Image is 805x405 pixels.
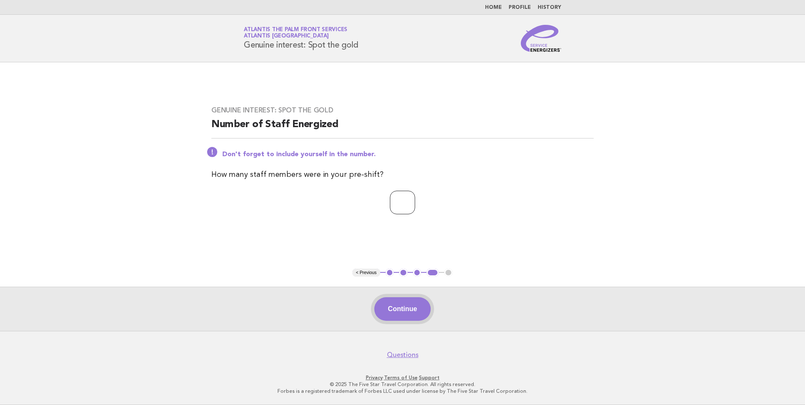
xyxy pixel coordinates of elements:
a: Profile [509,5,531,10]
a: Terms of Use [384,375,418,381]
h1: Genuine interest: Spot the gold [244,27,358,49]
h3: Genuine interest: Spot the gold [211,106,594,115]
button: 1 [386,269,394,277]
span: Atlantis [GEOGRAPHIC_DATA] [244,34,329,39]
button: 3 [413,269,421,277]
h2: Number of Staff Energized [211,118,594,139]
button: 4 [426,269,439,277]
a: Atlantis The Palm Front ServicesAtlantis [GEOGRAPHIC_DATA] [244,27,347,39]
button: < Previous [352,269,380,277]
button: Continue [374,297,430,321]
a: Questions [387,351,418,359]
img: Service Energizers [521,25,561,52]
p: Don't forget to include yourself in the number. [222,150,594,159]
p: How many staff members were in your pre-shift? [211,169,594,181]
p: © 2025 The Five Star Travel Corporation. All rights reserved. [145,381,660,388]
p: Forbes is a registered trademark of Forbes LLC used under license by The Five Star Travel Corpora... [145,388,660,394]
a: Support [419,375,440,381]
p: · · [145,374,660,381]
a: Privacy [366,375,383,381]
a: Home [485,5,502,10]
button: 2 [399,269,408,277]
a: History [538,5,561,10]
